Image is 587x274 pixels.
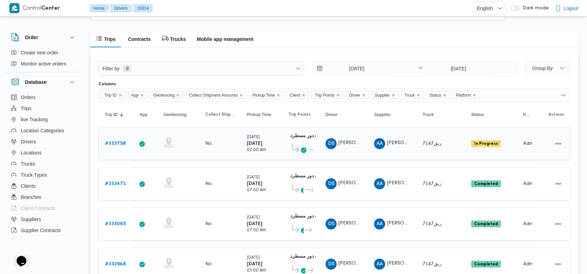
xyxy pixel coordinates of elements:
button: Client Contracts [8,203,79,214]
small: 07:00 AM [247,269,266,273]
button: Home [89,4,110,12]
div: → [418,66,422,71]
button: Locations [8,147,79,158]
button: Supplier [371,109,413,120]
a: #333471 [105,180,126,188]
div: Abadallah Aid Abadalsalam Abadalihafz [374,178,385,189]
button: Devices [8,236,79,247]
span: ربق7147 [423,262,442,266]
span: Location Categories [21,126,64,135]
a: #332948 [105,260,126,268]
span: Logout [564,4,579,12]
b: [DATE] [247,182,262,186]
small: 07:00 AM [247,188,266,192]
img: X8yXhbKr1z7QwAAAABJRU5ErkJggg== [9,3,19,13]
button: Trucks [8,158,79,169]
button: Remove Status from selection in this group [443,93,447,97]
button: Orders [8,92,79,103]
span: Status [430,91,441,99]
div: Dhiaa Shams Aldin Fthai Msalamai [326,178,337,189]
span: Pickup Time [252,91,275,99]
div: Dhiaa Shams Aldin Fthai Msalamai [326,138,337,149]
button: Actions [553,219,564,230]
span: Supplier [372,91,399,99]
b: Completed [474,182,498,186]
button: Group By [526,61,570,75]
span: Completed [471,261,501,268]
button: Remove Geofencing from selection in this group [176,93,180,97]
span: 0 available filters [123,65,131,72]
button: Remove Client from selection in this group [302,93,306,97]
small: [DATE] [247,216,260,220]
button: Platform [520,109,532,120]
div: Abadallah Aid Abadalsalam Abadalihafz [374,259,385,270]
span: Supplier Contracts [21,226,61,235]
button: Remove App from selection in this group [140,93,144,97]
span: Truck [405,91,415,99]
button: Supplier Contracts [8,225,79,236]
span: Truck [423,112,434,117]
div: Dhiaa Shams Aldin Fthai Msalamai [326,219,337,230]
button: Database [11,78,76,86]
button: Truck Types [8,169,79,180]
span: Trip ID [101,91,126,99]
div: No [205,181,212,187]
div: No [205,141,212,147]
small: 07:00 AM [247,229,266,232]
span: [PERSON_NAME][DEMOGRAPHIC_DATA] [338,141,433,145]
button: Remove Collect Shipment Amounts from selection in this group [239,93,243,97]
span: Suppliers [21,215,41,223]
b: Completed [474,222,498,226]
b: # 333758 [105,141,126,146]
div: No [205,221,212,227]
div: Order [6,47,82,72]
span: Geofencing [153,91,174,99]
span: DS [328,259,335,270]
span: Admin [523,222,538,226]
b: فرونت دور مسطرد [290,214,329,219]
label: Columns [98,81,116,87]
span: Client [290,91,300,99]
span: Group By [532,65,553,71]
button: Pickup Time [244,109,279,120]
button: Actions [553,259,564,270]
span: Completed [471,221,501,228]
span: AA [377,178,383,189]
b: [DATE] [247,262,262,266]
span: [PERSON_NAME] [PERSON_NAME] [387,262,467,266]
span: ربق7147 [423,222,442,226]
button: Remove Pickup Time from selection in this group [276,93,280,97]
button: Remove Supplier from selection in this group [391,93,396,97]
span: DS [328,219,335,230]
span: Trip Points [312,91,343,99]
div: Database [6,92,82,242]
button: Trip IDSorted in descending order [102,109,130,120]
button: Drivers [109,4,133,12]
button: Logout [553,1,581,15]
button: Location Categories [8,125,79,136]
span: Clients [21,182,36,190]
b: فرونت دور مسطرد [290,254,329,259]
div: Abadallah Aid Abadalsalam Abadalihafz [374,219,385,230]
span: Dark mode [520,6,549,11]
h3: Order [25,33,38,42]
span: Supplier [375,91,390,99]
button: Open list of options [561,92,566,98]
span: AA [377,259,383,270]
span: Status [471,112,484,117]
span: Trip Points [288,112,311,117]
span: Orders [21,93,36,101]
input: Press the down key to open a popover containing a calendar. [313,62,391,76]
span: Admin [523,141,538,146]
span: DS [328,178,335,189]
b: [DATE] [247,222,262,226]
button: Order [11,33,76,42]
span: Platform [523,112,529,117]
h2: Trips [104,35,115,43]
b: # 333471 [105,182,126,186]
input: Press the down key to open a popover containing a calendar. [424,62,493,76]
span: Truck [402,91,424,99]
span: DS [328,138,335,149]
iframe: chat widget [7,246,29,267]
button: Remove Trip ID from selection in this group [118,93,122,97]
